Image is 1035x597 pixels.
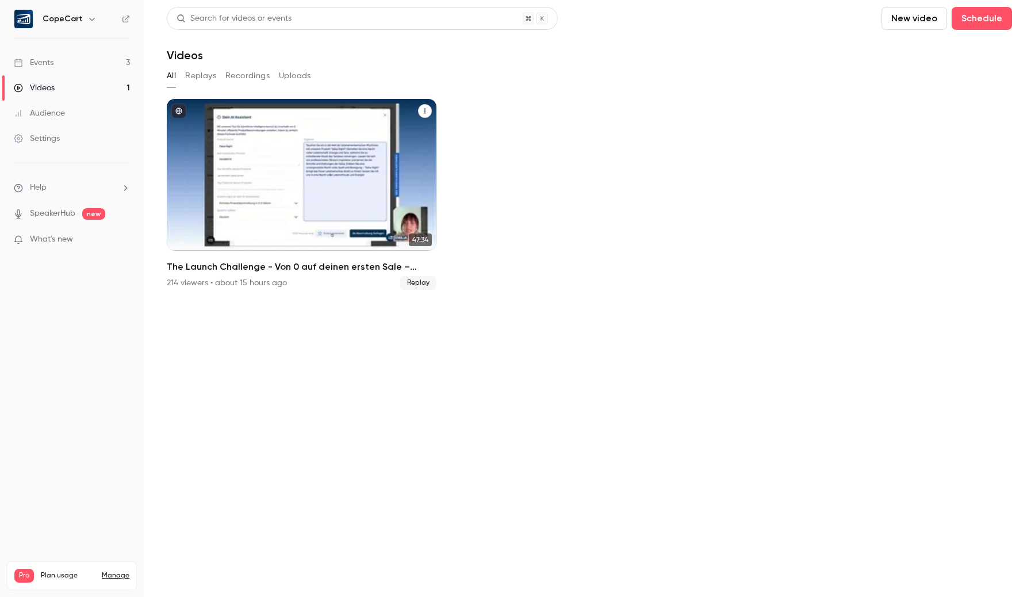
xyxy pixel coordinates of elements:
[279,67,311,85] button: Uploads
[30,208,75,220] a: SpeakerHub
[177,13,292,25] div: Search for videos or events
[41,571,95,580] span: Plan usage
[409,234,432,246] span: 47:34
[82,208,105,220] span: new
[167,260,436,274] h2: The Launch Challenge - Von 0 auf deinen ersten Sale – schneller als gedacht
[167,48,203,62] h1: Videos
[167,7,1012,590] section: Videos
[116,235,130,245] iframe: Noticeable Trigger
[167,99,436,290] a: 47:34The Launch Challenge - Von 0 auf deinen ersten Sale – schneller als gedacht214 viewers • abo...
[14,133,60,144] div: Settings
[400,276,436,290] span: Replay
[102,571,129,580] a: Manage
[952,7,1012,30] button: Schedule
[14,57,53,68] div: Events
[167,99,436,290] li: The Launch Challenge - Von 0 auf deinen ersten Sale – schneller als gedacht
[30,234,73,246] span: What's new
[14,108,65,119] div: Audience
[43,13,83,25] h6: CopeCart
[14,569,34,583] span: Pro
[167,277,287,289] div: 214 viewers • about 15 hours ago
[167,99,1012,290] ul: Videos
[185,67,216,85] button: Replays
[881,7,947,30] button: New video
[171,104,186,118] button: published
[30,182,47,194] span: Help
[167,67,176,85] button: All
[14,82,55,94] div: Videos
[225,67,270,85] button: Recordings
[14,182,130,194] li: help-dropdown-opener
[14,10,33,28] img: CopeCart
